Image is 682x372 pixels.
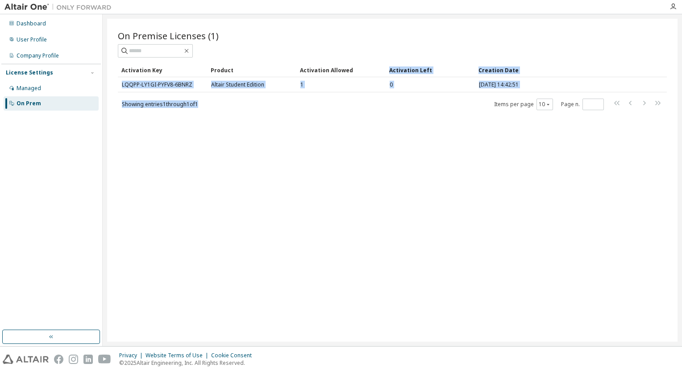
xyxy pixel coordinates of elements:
[17,52,59,59] div: Company Profile
[478,63,628,77] div: Creation Date
[121,63,204,77] div: Activation Key
[479,81,519,88] span: [DATE] 14:42:51
[119,352,146,359] div: Privacy
[211,63,293,77] div: Product
[390,81,393,88] span: 0
[3,355,49,364] img: altair_logo.svg
[211,352,257,359] div: Cookie Consent
[54,355,63,364] img: facebook.svg
[122,100,198,108] span: Showing entries 1 through 1 of 1
[6,69,53,76] div: License Settings
[539,101,551,108] button: 10
[17,36,47,43] div: User Profile
[17,20,46,27] div: Dashboard
[119,359,257,367] p: © 2025 Altair Engineering, Inc. All Rights Reserved.
[98,355,111,364] img: youtube.svg
[494,99,553,110] span: Items per page
[561,99,604,110] span: Page n.
[118,29,219,42] span: On Premise Licenses (1)
[389,63,471,77] div: Activation Left
[17,85,41,92] div: Managed
[300,63,382,77] div: Activation Allowed
[300,81,304,88] span: 1
[4,3,116,12] img: Altair One
[211,81,264,88] span: Altair Student Edition
[69,355,78,364] img: instagram.svg
[146,352,211,359] div: Website Terms of Use
[122,81,192,88] a: LQQPP-LY1GI-PYFV8-6BNRZ
[17,100,41,107] div: On Prem
[83,355,93,364] img: linkedin.svg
